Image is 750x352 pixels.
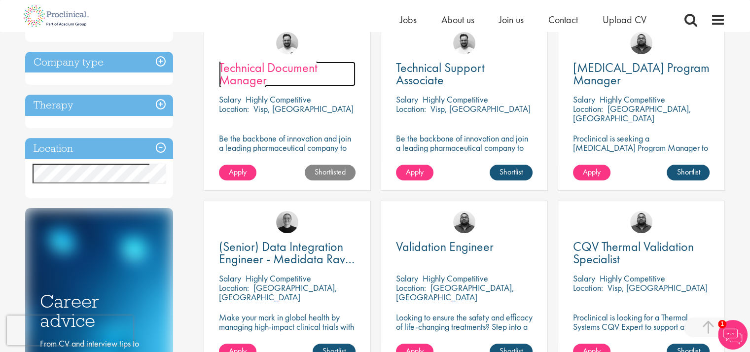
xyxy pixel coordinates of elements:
img: Ashley Bennett [630,211,652,233]
img: Ashley Bennett [453,211,475,233]
a: Apply [396,165,433,180]
a: [MEDICAL_DATA] Program Manager [573,62,710,86]
p: [GEOGRAPHIC_DATA], [GEOGRAPHIC_DATA] [573,103,691,124]
span: Apply [406,167,424,177]
a: (Senior) Data Integration Engineer - Medidata Rave Specialized [219,241,356,265]
img: Emile De Beer [276,32,298,54]
iframe: reCAPTCHA [7,316,133,345]
h3: Career advice [40,292,158,330]
p: Be the backbone of innovation and join a leading pharmaceutical company to help keep life-changin... [219,134,356,171]
a: Apply [573,165,610,180]
span: 1 [718,320,726,328]
span: Salary [573,273,595,284]
span: Location: [396,282,426,293]
a: CQV Thermal Validation Specialist [573,241,710,265]
span: Apply [583,167,601,177]
p: Visp, [GEOGRAPHIC_DATA] [607,282,708,293]
p: Highly Competitive [423,273,488,284]
a: Technical Support Associate [396,62,533,86]
span: [MEDICAL_DATA] Program Manager [573,59,710,88]
p: Make your mark in global health by managing high-impact clinical trials with a leading CRO. [219,313,356,341]
span: Salary [219,273,241,284]
img: Emma Pretorious [276,211,298,233]
span: Technical Document Manager [219,59,318,88]
span: CQV Thermal Validation Specialist [573,238,694,267]
h3: Company type [25,52,173,73]
p: Proclinical is looking for a Thermal Systems CQV Expert to support a project-based assignment. [573,313,710,341]
p: Visp, [GEOGRAPHIC_DATA] [430,103,531,114]
p: [GEOGRAPHIC_DATA], [GEOGRAPHIC_DATA] [219,282,337,303]
span: Salary [396,94,418,105]
span: Validation Engineer [396,238,494,255]
span: Salary [219,94,241,105]
p: Visp, [GEOGRAPHIC_DATA] [253,103,354,114]
h3: Therapy [25,95,173,116]
a: Join us [499,13,524,26]
span: Location: [396,103,426,114]
a: Contact [548,13,578,26]
p: Highly Competitive [246,94,311,105]
p: Highly Competitive [600,94,665,105]
span: Salary [573,94,595,105]
span: (Senior) Data Integration Engineer - Medidata Rave Specialized [219,238,355,280]
a: Shortlist [490,165,533,180]
a: About us [441,13,474,26]
h3: Location [25,138,173,159]
span: Location: [573,282,603,293]
span: Apply [229,167,247,177]
a: Technical Document Manager [219,62,356,86]
span: Salary [396,273,418,284]
a: Validation Engineer [396,241,533,253]
img: Emile De Beer [453,32,475,54]
a: Shortlisted [305,165,356,180]
p: Highly Competitive [423,94,488,105]
p: Highly Competitive [600,273,665,284]
a: Jobs [400,13,417,26]
a: Upload CV [603,13,646,26]
span: Location: [219,103,249,114]
p: [GEOGRAPHIC_DATA], [GEOGRAPHIC_DATA] [396,282,514,303]
span: Location: [219,282,249,293]
a: Apply [219,165,256,180]
span: Technical Support Associate [396,59,485,88]
img: Chatbot [718,320,748,350]
span: Location: [573,103,603,114]
img: Ashley Bennett [630,32,652,54]
a: Shortlist [667,165,710,180]
p: Highly Competitive [246,273,311,284]
p: Be the backbone of innovation and join a leading pharmaceutical company to help keep life-changin... [396,134,533,171]
p: Proclinical is seeking a [MEDICAL_DATA] Program Manager to join our client's team for an exciting... [573,134,710,190]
